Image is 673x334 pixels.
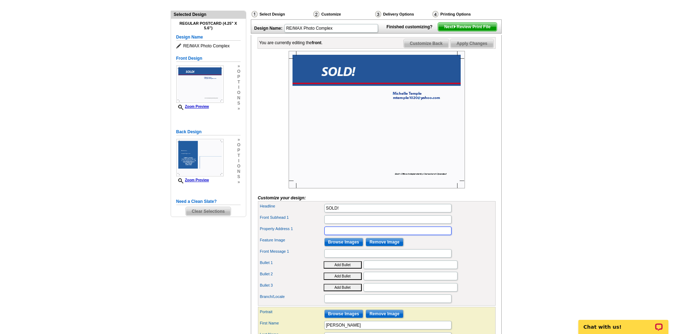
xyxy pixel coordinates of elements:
[289,51,465,188] img: Z18891844_00001_1.jpg
[237,169,240,174] span: n
[453,25,456,28] img: button-next-arrow-white.png
[374,11,432,18] div: Delivery Options
[313,11,319,17] img: Customize
[260,294,324,300] label: Branch/Locale
[260,248,324,254] label: Front Message 1
[258,195,306,200] i: Customize your design:
[432,11,495,18] div: Printing Options
[237,69,240,74] span: o
[260,237,324,243] label: Feature Image
[324,261,362,269] button: Add Bullet
[260,320,324,326] label: First Name
[237,74,240,80] span: p
[404,39,449,48] span: Customize Back
[176,42,241,49] span: RE/MAX Photo Complex
[375,11,381,17] img: Delivery Options
[259,40,323,46] div: You are currently editing the .
[450,39,493,48] span: Apply Changes
[237,80,240,85] span: t
[432,11,438,17] img: Printing Options & Summary
[366,238,403,246] input: Remove Image
[237,153,240,158] span: t
[260,282,324,288] label: Bullet 3
[176,129,241,135] h5: Back Design
[176,21,241,30] h4: Regular Postcard (4.25" x 5.6")
[237,64,240,69] span: »
[176,65,224,103] img: Z18891844_00001_1.jpg
[254,26,283,31] strong: Design Name:
[438,23,496,31] span: Next Review Print File
[176,139,224,176] img: Z18891844_00001_2.jpg
[251,11,313,19] div: Select Design
[237,101,240,106] span: s
[176,198,241,205] h5: Need a Clean Slate?
[260,226,324,232] label: Property Address 1
[176,178,209,182] a: Zoom Preview
[237,148,240,153] span: p
[260,215,324,221] label: Front Subhead 1
[312,40,321,45] b: front
[260,203,324,209] label: Headline
[324,273,362,280] button: Add Bullet
[237,174,240,180] span: s
[171,11,246,18] div: Selected Design
[260,309,324,315] label: Portrait
[237,158,240,164] span: i
[176,55,241,62] h5: Front Design
[386,24,437,29] strong: Finished customizing?
[237,90,240,95] span: o
[260,260,324,266] label: Bullet 1
[237,85,240,90] span: i
[237,106,240,111] span: »
[176,34,241,41] h5: Design Name
[237,164,240,169] span: o
[237,137,240,142] span: »
[324,284,362,291] button: Add Bullet
[574,312,673,334] iframe: LiveChat chat widget
[237,142,240,148] span: o
[252,11,258,17] img: Select Design
[176,105,209,109] a: Zoom Preview
[324,310,363,318] input: Browse Images
[237,180,240,185] span: »
[186,207,231,216] span: Clear Selections
[237,95,240,101] span: n
[260,271,324,277] label: Bullet 2
[324,238,363,246] input: Browse Images
[366,310,403,318] input: Remove Image
[313,11,374,19] div: Customize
